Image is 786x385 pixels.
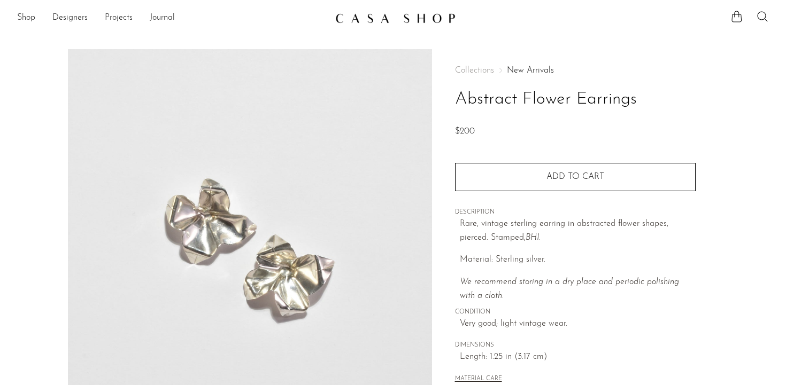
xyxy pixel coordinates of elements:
[17,11,35,25] a: Shop
[455,127,475,136] span: $200
[455,375,502,383] button: MATERIAL CARE
[455,163,696,191] button: Add to cart
[455,86,696,113] h1: Abstract Flower Earrings
[460,253,696,267] p: Material: Sterling silver.
[526,233,541,242] em: BHI.
[460,278,679,300] i: We recommend storing in a dry place and periodic polishing with a cloth.
[455,66,696,75] nav: Breadcrumbs
[455,308,696,317] span: CONDITION
[52,11,88,25] a: Designers
[460,350,696,364] span: Length: 1.25 in (3.17 cm)
[460,217,696,245] p: Rare, vintage sterling earring in abstracted flower shapes, pierced. Stamped,
[17,9,327,27] ul: NEW HEADER MENU
[17,9,327,27] nav: Desktop navigation
[455,341,696,350] span: DIMENSIONS
[460,317,696,331] span: Very good; light vintage wear.
[455,208,696,217] span: DESCRIPTION
[455,66,494,75] span: Collections
[546,172,604,181] span: Add to cart
[507,66,554,75] a: New Arrivals
[105,11,133,25] a: Projects
[150,11,175,25] a: Journal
